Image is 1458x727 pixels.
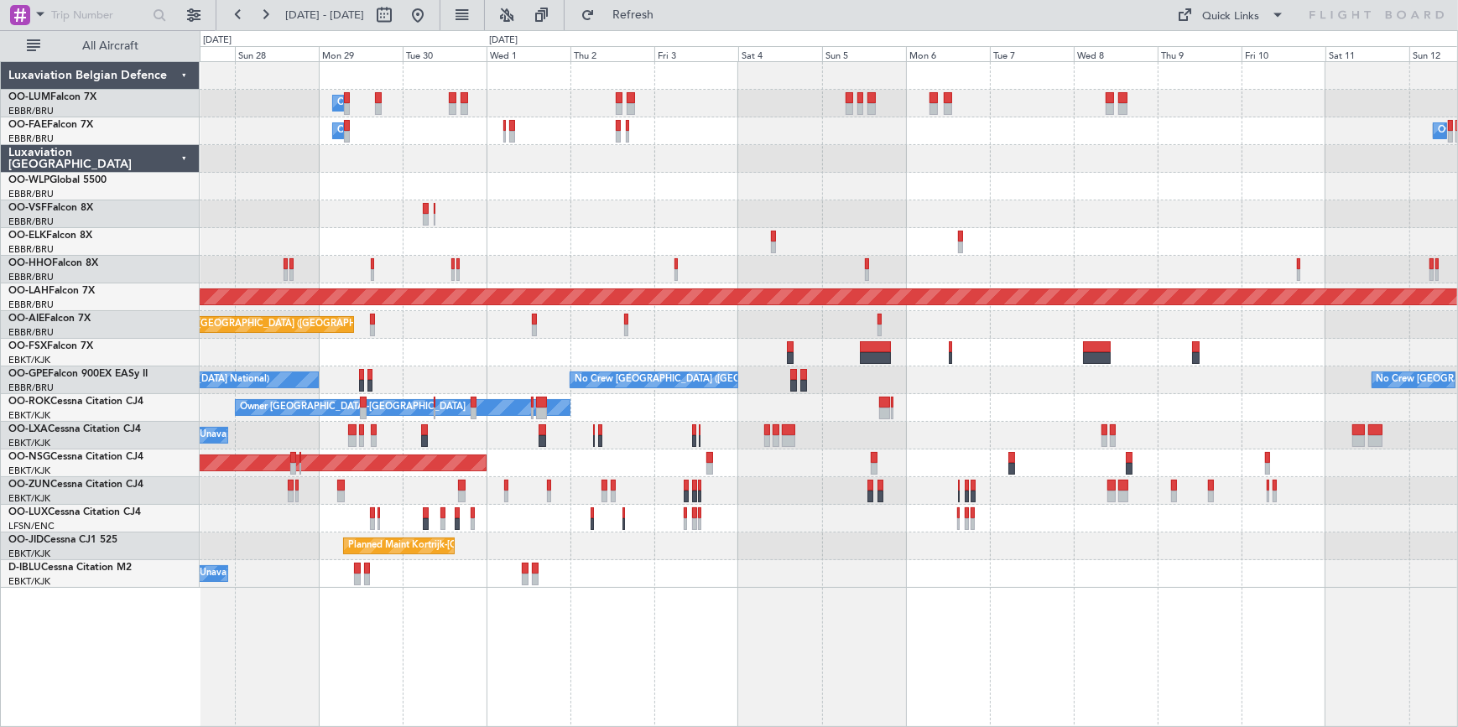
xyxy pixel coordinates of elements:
button: Refresh [573,2,674,29]
div: Wed 1 [487,46,570,61]
div: Thu 2 [570,46,654,61]
span: Refresh [598,9,669,21]
span: OO-VSF [8,203,47,213]
button: Quick Links [1169,2,1294,29]
span: OO-LAH [8,286,49,296]
a: EBBR/BRU [8,382,54,394]
div: Sat 4 [738,46,822,61]
a: OO-GPEFalcon 900EX EASy II [8,369,148,379]
div: Tue 7 [990,46,1074,61]
a: EBBR/BRU [8,132,54,145]
a: OO-JIDCessna CJ1 525 [8,535,117,545]
a: EBKT/KJK [8,409,50,422]
span: D-IBLU [8,563,41,573]
a: EBBR/BRU [8,105,54,117]
a: EBBR/BRU [8,216,54,228]
span: OO-FAE [8,120,47,130]
a: EBBR/BRU [8,243,54,256]
a: OO-FSXFalcon 7X [8,341,93,351]
div: Fri 10 [1242,46,1325,61]
a: EBBR/BRU [8,188,54,200]
a: OO-HHOFalcon 8X [8,258,98,268]
div: Wed 8 [1074,46,1158,61]
div: [DATE] [203,34,232,48]
span: OO-AIE [8,314,44,324]
div: Sat 11 [1325,46,1409,61]
div: Thu 9 [1158,46,1242,61]
span: OO-LUM [8,92,50,102]
div: Owner [GEOGRAPHIC_DATA]-[GEOGRAPHIC_DATA] [240,395,466,420]
a: EBBR/BRU [8,299,54,311]
div: Mon 29 [319,46,403,61]
span: OO-LUX [8,507,48,517]
a: EBKT/KJK [8,437,50,449]
span: OO-ELK [8,231,46,241]
a: EBKT/KJK [8,548,50,560]
span: OO-GPE [8,369,48,379]
a: OO-NSGCessna Citation CJ4 [8,452,143,462]
span: OO-FSX [8,341,47,351]
span: OO-JID [8,535,44,545]
a: D-IBLUCessna Citation M2 [8,563,132,573]
a: EBBR/BRU [8,271,54,283]
div: Sun 5 [822,46,906,61]
div: Planned Maint [GEOGRAPHIC_DATA] ([GEOGRAPHIC_DATA]) [135,312,399,337]
div: Quick Links [1203,8,1260,25]
a: OO-AIEFalcon 7X [8,314,91,324]
div: A/C Unavailable [180,423,250,448]
a: EBKT/KJK [8,575,50,588]
div: Mon 6 [906,46,990,61]
span: OO-WLP [8,175,49,185]
span: [DATE] - [DATE] [285,8,364,23]
a: OO-ZUNCessna Citation CJ4 [8,480,143,490]
span: OO-HHO [8,258,52,268]
div: Owner Melsbroek Air Base [337,91,451,116]
a: OO-FAEFalcon 7X [8,120,93,130]
a: EBKT/KJK [8,354,50,366]
span: OO-ZUN [8,480,50,490]
span: OO-ROK [8,397,50,407]
div: Tue 30 [403,46,487,61]
span: OO-LXA [8,424,48,434]
a: OO-LUXCessna Citation CJ4 [8,507,141,517]
div: Planned Maint Kortrijk-[GEOGRAPHIC_DATA] [348,533,544,558]
a: EBKT/KJK [8,492,50,505]
span: All Aircraft [44,40,177,52]
div: [DATE] [489,34,518,48]
div: Owner Melsbroek Air Base [337,118,451,143]
a: OO-ELKFalcon 8X [8,231,92,241]
a: OO-LAHFalcon 7X [8,286,95,296]
a: OO-ROKCessna Citation CJ4 [8,397,143,407]
button: All Aircraft [18,33,182,60]
a: EBKT/KJK [8,465,50,477]
a: OO-LXACessna Citation CJ4 [8,424,141,434]
a: LFSN/ENC [8,520,55,532]
div: Fri 3 [654,46,738,61]
a: OO-WLPGlobal 5500 [8,175,107,185]
a: OO-LUMFalcon 7X [8,92,96,102]
a: EBBR/BRU [8,326,54,339]
div: No Crew [GEOGRAPHIC_DATA] ([GEOGRAPHIC_DATA] National) [575,367,856,392]
input: Trip Number [51,3,148,28]
span: OO-NSG [8,452,50,462]
div: Sun 28 [235,46,319,61]
a: OO-VSFFalcon 8X [8,203,93,213]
